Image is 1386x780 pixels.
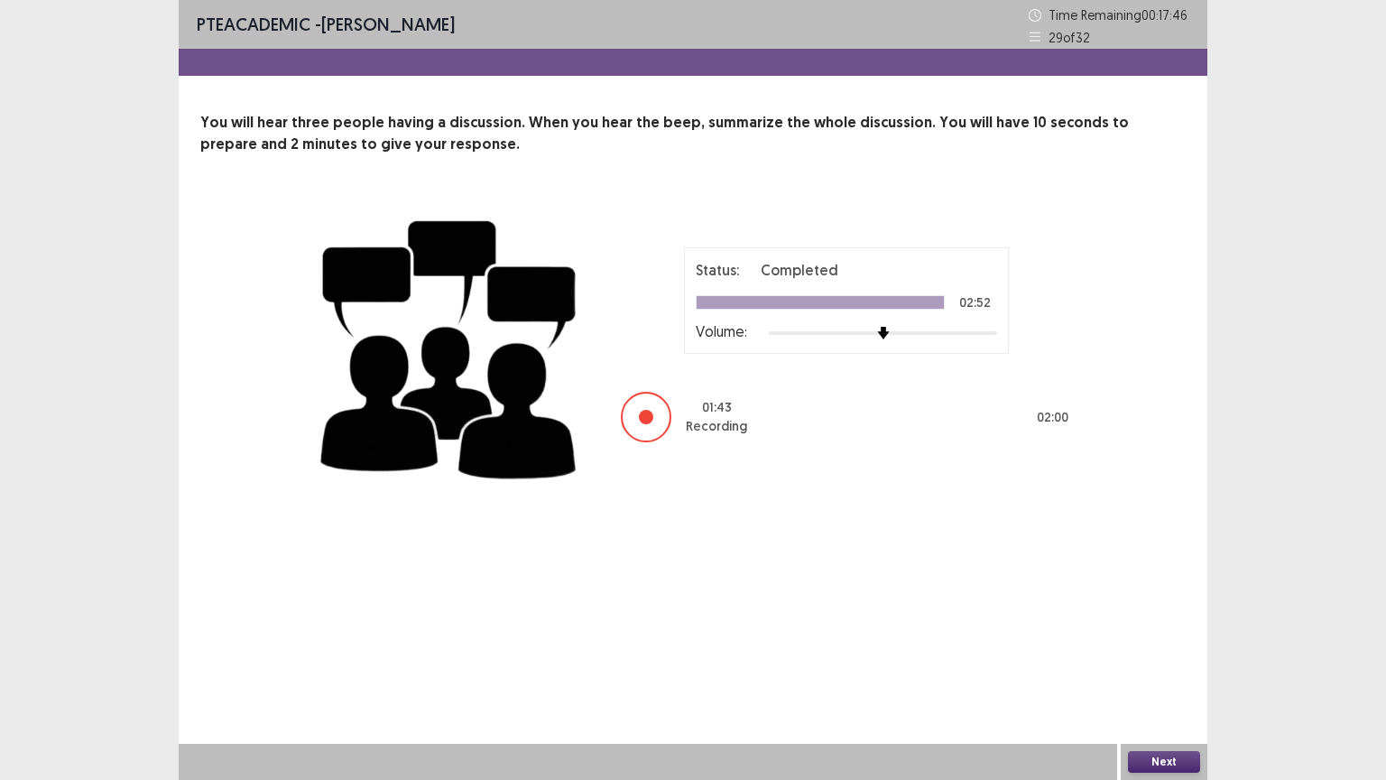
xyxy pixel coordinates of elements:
[200,112,1186,155] p: You will hear three people having a discussion. When you hear the beep, summarize the whole discu...
[877,327,890,339] img: arrow-thumb
[696,259,739,281] p: Status:
[696,320,747,342] p: Volume:
[702,398,732,417] p: 01 : 43
[1049,5,1189,24] p: Time Remaining 00 : 17 : 46
[1049,28,1090,47] p: 29 of 32
[761,259,838,281] p: Completed
[314,199,585,494] img: group-discussion
[1128,751,1200,773] button: Next
[686,417,747,436] p: Recording
[197,11,455,38] p: - [PERSON_NAME]
[1037,408,1068,427] p: 02 : 00
[197,13,310,35] span: PTE academic
[959,296,991,309] p: 02:52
